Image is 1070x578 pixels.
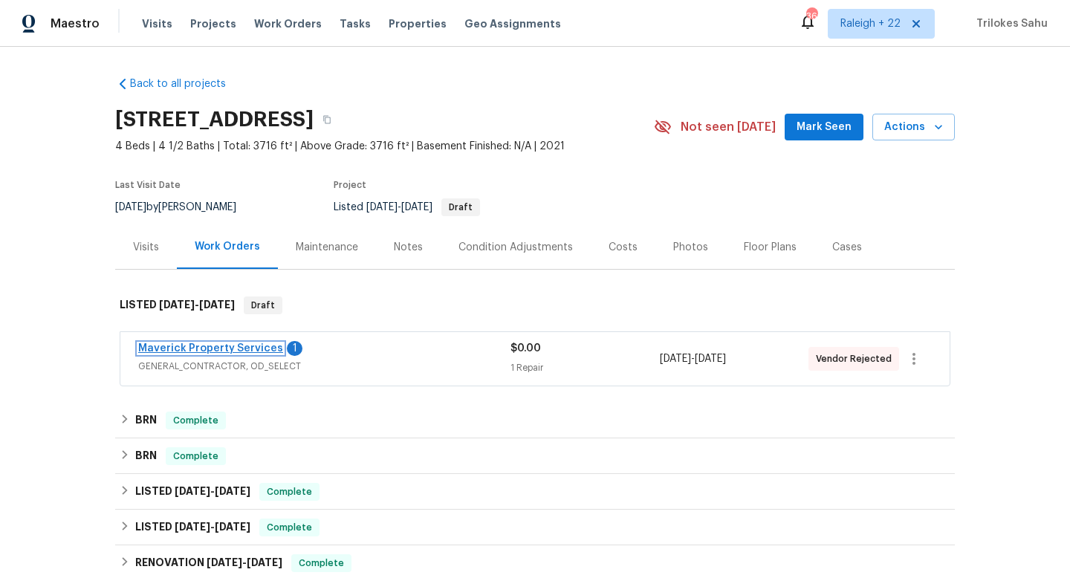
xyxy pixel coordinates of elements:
span: Complete [261,484,318,499]
span: Geo Assignments [464,16,561,31]
span: [DATE] [199,299,235,310]
h2: [STREET_ADDRESS] [115,112,314,127]
h6: LISTED [135,519,250,536]
div: Maintenance [296,240,358,255]
span: [DATE] [215,486,250,496]
span: Listed [334,202,480,212]
div: Floor Plans [744,240,797,255]
span: [DATE] [215,522,250,532]
span: Actions [884,118,943,137]
span: Draft [443,203,479,212]
div: Notes [394,240,423,255]
span: [DATE] [159,299,195,310]
span: Not seen [DATE] [681,120,776,134]
span: GENERAL_CONTRACTOR, OD_SELECT [138,359,510,374]
span: [DATE] [660,354,691,364]
span: Complete [293,556,350,571]
span: [DATE] [175,486,210,496]
span: [DATE] [695,354,726,364]
h6: RENOVATION [135,554,282,572]
a: Back to all projects [115,77,258,91]
span: Vendor Rejected [816,351,898,366]
span: Complete [167,449,224,464]
div: BRN Complete [115,403,955,438]
div: 1 [287,341,302,356]
span: Project [334,181,366,189]
span: [DATE] [115,202,146,212]
span: Raleigh + 22 [840,16,901,31]
h6: BRN [135,412,157,429]
div: Costs [609,240,638,255]
div: Photos [673,240,708,255]
span: [DATE] [401,202,432,212]
span: - [366,202,432,212]
span: [DATE] [247,557,282,568]
div: 362 [806,9,817,24]
button: Mark Seen [785,114,863,141]
span: - [175,522,250,532]
div: LISTED [DATE]-[DATE]Complete [115,510,955,545]
span: Complete [261,520,318,535]
button: Copy Address [314,106,340,133]
span: Tasks [340,19,371,29]
div: by [PERSON_NAME] [115,198,254,216]
span: - [660,351,726,366]
button: Actions [872,114,955,141]
span: - [207,557,282,568]
h6: BRN [135,447,157,465]
span: - [159,299,235,310]
span: 4 Beds | 4 1/2 Baths | Total: 3716 ft² | Above Grade: 3716 ft² | Basement Finished: N/A | 2021 [115,139,654,154]
div: LISTED [DATE]-[DATE]Complete [115,474,955,510]
div: Condition Adjustments [458,240,573,255]
div: Cases [832,240,862,255]
h6: LISTED [135,483,250,501]
a: Maverick Property Services [138,343,283,354]
span: Projects [190,16,236,31]
h6: LISTED [120,296,235,314]
div: Visits [133,240,159,255]
div: BRN Complete [115,438,955,474]
span: Maestro [51,16,100,31]
span: Draft [245,298,281,313]
span: Last Visit Date [115,181,181,189]
span: Visits [142,16,172,31]
span: Trilokes Sahu [970,16,1048,31]
div: 1 Repair [510,360,659,375]
span: Work Orders [254,16,322,31]
span: - [175,486,250,496]
span: Mark Seen [797,118,852,137]
span: Properties [389,16,447,31]
span: [DATE] [366,202,398,212]
span: [DATE] [175,522,210,532]
div: Work Orders [195,239,260,254]
span: [DATE] [207,557,242,568]
span: Complete [167,413,224,428]
div: LISTED [DATE]-[DATE]Draft [115,282,955,329]
span: $0.00 [510,343,541,354]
